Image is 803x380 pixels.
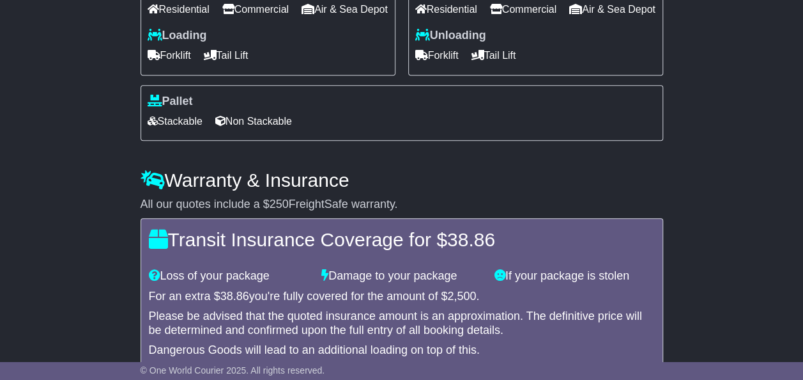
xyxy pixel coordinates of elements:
span: Tail Lift [471,45,516,65]
span: © One World Courier 2025. All rights reserved. [141,365,325,376]
label: Unloading [415,29,486,43]
span: 250 [270,198,289,210]
div: For an extra $ you're fully covered for the amount of $ . [149,290,655,304]
div: Dangerous Goods will lead to an additional loading on top of this. [149,344,655,358]
span: Tail Lift [204,45,249,65]
h4: Warranty & Insurance [141,170,663,191]
div: Damage to your package [315,269,488,283]
div: Please be advised that the quoted insurance amount is an approximation. The definitive price will... [149,310,655,337]
div: If your package is stolen [488,269,661,283]
span: 2,500 [447,290,476,303]
span: 38.86 [220,290,249,303]
span: Forklift [415,45,459,65]
label: Pallet [148,95,193,109]
h4: Transit Insurance Coverage for $ [149,229,655,250]
span: Non Stackable [215,111,292,131]
span: 38.86 [447,229,495,250]
span: Stackable [148,111,203,131]
label: Loading [148,29,207,43]
div: All our quotes include a $ FreightSafe warranty. [141,198,663,212]
span: Forklift [148,45,191,65]
div: Loss of your package [142,269,316,283]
